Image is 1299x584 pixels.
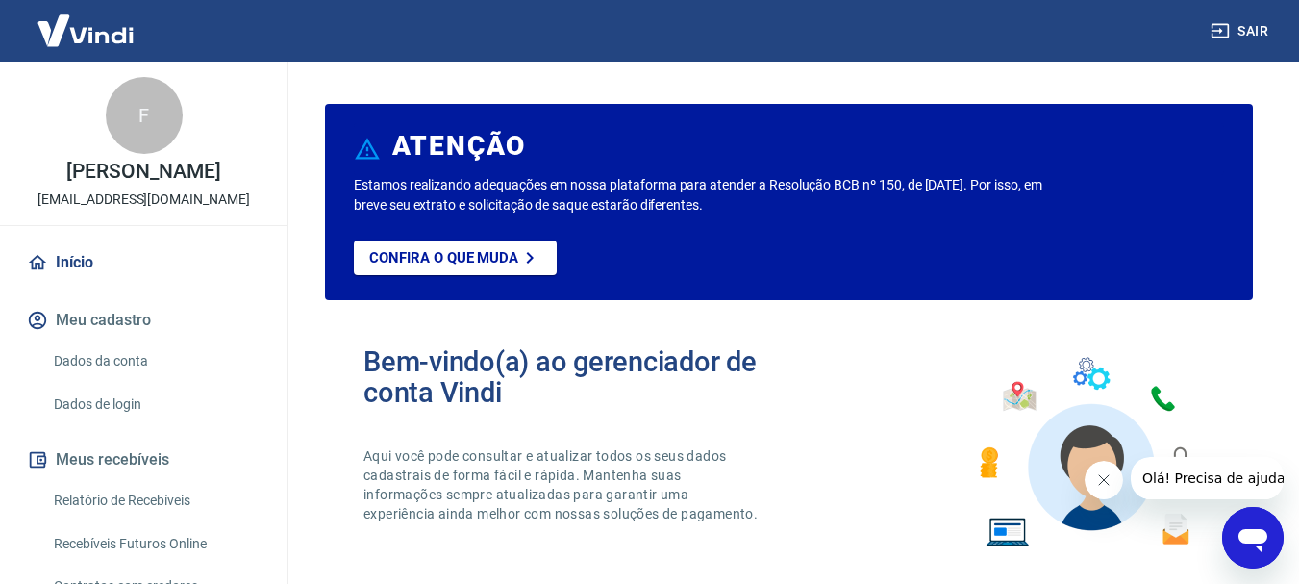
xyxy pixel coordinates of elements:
p: [EMAIL_ADDRESS][DOMAIN_NAME] [37,190,250,210]
iframe: Botão para abrir a janela de mensagens [1222,507,1284,569]
p: Confira o que muda [369,249,518,267]
a: Início [23,241,264,284]
button: Meu cadastro [23,299,264,342]
a: Confira o que muda [354,241,557,275]
h6: ATENÇÃO [392,137,526,156]
p: Aqui você pode consultar e atualizar todos os seus dados cadastrais de forma fácil e rápida. Mant... [363,446,762,523]
button: Meus recebíveis [23,439,264,481]
img: Vindi [23,1,148,60]
a: Relatório de Recebíveis [46,481,264,521]
div: F [106,77,183,154]
p: [PERSON_NAME] [66,162,220,182]
h2: Bem-vindo(a) ao gerenciador de conta Vindi [363,346,789,408]
a: Dados da conta [46,342,264,381]
button: Sair [1207,13,1276,49]
a: Dados de login [46,385,264,424]
iframe: Fechar mensagem [1085,461,1123,499]
span: Olá! Precisa de ajuda? [12,13,162,29]
iframe: Mensagem da empresa [1131,457,1284,499]
p: Estamos realizando adequações em nossa plataforma para atender a Resolução BCB nº 150, de [DATE].... [354,175,1050,216]
a: Recebíveis Futuros Online [46,524,264,564]
img: Imagem de um avatar masculino com diversos icones exemplificando as funcionalidades do gerenciado... [962,346,1214,559]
